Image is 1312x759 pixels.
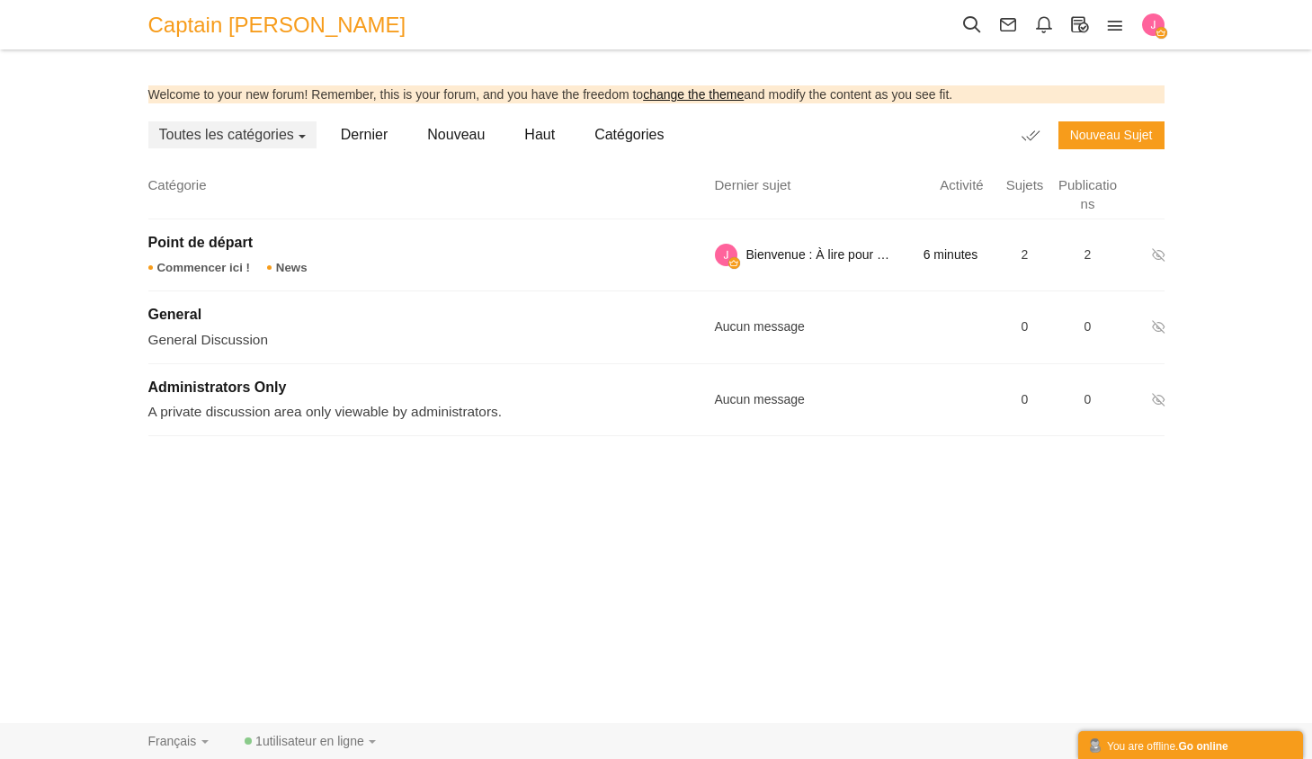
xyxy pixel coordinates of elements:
div: You are offline. [1087,736,1294,755]
a: Nouveau sujet [1058,121,1165,149]
a: Catégories [579,121,679,148]
span: Dernier sujet [715,177,791,192]
span: 0 [1084,392,1092,406]
span: General [148,307,202,322]
span: Toutes les catégories [159,127,294,143]
a: Dernier [326,121,403,148]
strong: Go online [1178,740,1227,753]
img: HaEgM0VWESYAAAAASUVORK5CYII= [715,244,737,266]
span: 0 [1022,392,1029,406]
span: Nouveau sujet [1070,128,1153,142]
span: Administrators Only [148,379,287,395]
span: utilisateur en ligne [263,734,364,748]
a: Captain [PERSON_NAME] [148,4,420,45]
div: Welcome to your new forum! Remember, this is your forum, and you have the freedom to and modify t... [148,85,1165,103]
span: 0 [1084,319,1092,334]
i: Aucun message [715,388,994,411]
a: Bienvenue : À lire pour votre première visite [746,244,890,266]
span: 2 [1022,247,1029,262]
button: Toutes les catégories [148,121,317,148]
span: Activité [931,175,994,194]
span: 2 [1084,247,1092,262]
span: Français [148,734,197,748]
li: Sujets [994,175,1057,194]
a: News [267,261,308,274]
a: Haut [509,121,570,148]
a: change the theme [643,87,744,102]
a: Administrators Only [148,380,287,395]
span: 0 [1022,319,1029,334]
li: Publications [1057,175,1120,214]
li: Catégorie [148,175,679,194]
time: 6 minutes [908,244,994,266]
a: Commencer ici ! [148,261,250,274]
i: Aucun message [715,316,994,338]
img: HaEgM0VWESYAAAAASUVORK5CYII= [1142,13,1165,36]
a: 1 [245,734,376,748]
a: Nouveau [412,121,500,148]
span: Point de départ [148,235,253,250]
a: Point de départ [148,236,253,250]
a: General [148,308,202,322]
